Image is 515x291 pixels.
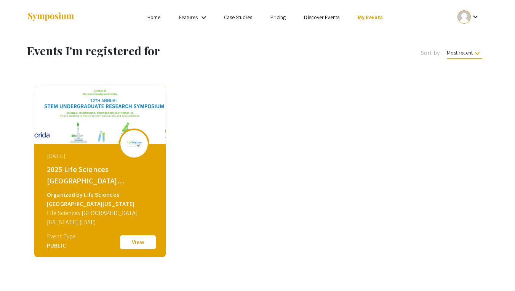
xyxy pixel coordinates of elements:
[47,190,155,209] div: Organized by Life Sciences [GEOGRAPHIC_DATA][US_STATE]
[199,13,208,22] mat-icon: Expand Features list
[449,8,488,26] button: Expand account dropdown
[34,85,166,144] img: lssfsymposium2025_eventCoverPhoto_1a8ef6__thumb.png
[270,14,286,21] a: Pricing
[179,14,198,21] a: Features
[6,257,32,285] iframe: Chat
[224,14,252,21] a: Case Studies
[27,12,75,22] img: Symposium by ForagerOne
[123,135,146,152] img: lssfsymposium2025_eventLogo_bcd7ce_.png
[147,14,160,21] a: Home
[471,12,480,21] mat-icon: Expand account dropdown
[304,14,339,21] a: Discover Events
[47,164,155,186] div: 2025 Life Sciences [GEOGRAPHIC_DATA][US_STATE] STEM Undergraduate Symposium
[358,14,383,21] a: My Events
[441,46,488,59] button: Most recent
[27,44,291,58] h1: Events I'm registered for
[47,232,76,241] div: Event Type
[421,48,441,58] span: Sort by:
[473,49,482,58] mat-icon: keyboard_arrow_down
[447,49,482,59] span: Most recent
[47,241,76,250] div: PUBLIC
[47,209,155,227] div: Life Sciences [GEOGRAPHIC_DATA][US_STATE] (LSSF)
[47,151,155,161] div: [DATE]
[119,234,157,250] button: View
